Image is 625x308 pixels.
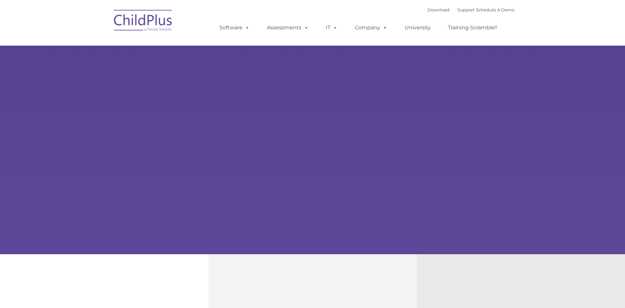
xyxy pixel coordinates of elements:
font: | [427,7,514,12]
a: Training Scramble!! [441,21,504,34]
a: IT [319,21,344,34]
a: University [398,21,437,34]
a: Schedule A Demo [476,7,514,12]
img: ChildPlus by Procare Solutions [111,5,176,38]
a: Download [427,7,450,12]
a: Assessments [260,21,315,34]
a: Company [348,21,394,34]
a: Software [213,21,256,34]
a: Support [457,7,475,12]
